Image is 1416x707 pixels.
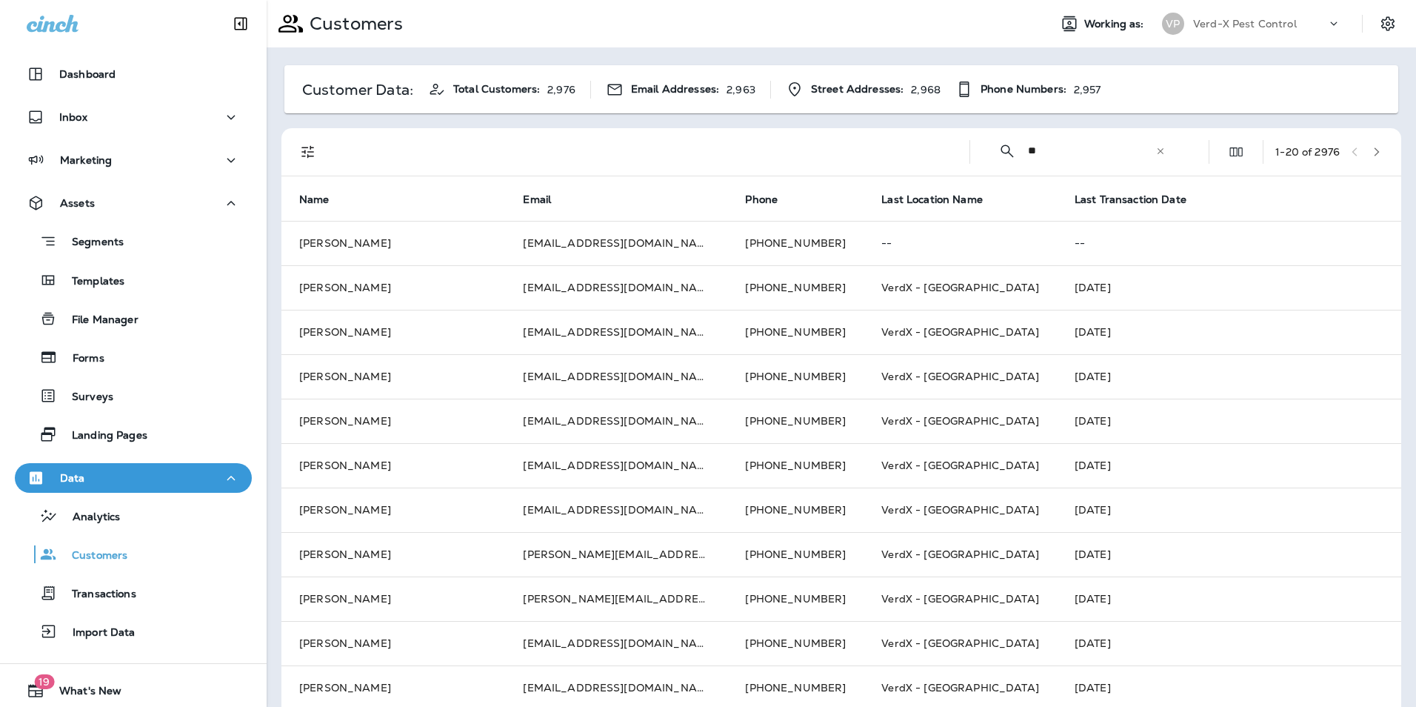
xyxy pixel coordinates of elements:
[57,549,127,563] p: Customers
[281,354,505,399] td: [PERSON_NAME]
[881,414,1039,428] span: VerdX - [GEOGRAPHIC_DATA]
[1057,265,1401,310] td: [DATE]
[505,354,727,399] td: [EMAIL_ADDRESS][DOMAIN_NAME]
[505,265,727,310] td: [EMAIL_ADDRESS][DOMAIN_NAME]
[505,532,727,577] td: [PERSON_NAME][EMAIL_ADDRESS][DOMAIN_NAME]
[745,193,778,206] span: Phone
[727,221,864,265] td: [PHONE_NUMBER]
[727,532,864,577] td: [PHONE_NUMBER]
[15,380,252,411] button: Surveys
[57,275,124,289] p: Templates
[34,674,54,689] span: 19
[57,588,136,602] p: Transactions
[304,13,403,35] p: Customers
[220,9,261,39] button: Collapse Sidebar
[281,532,505,577] td: [PERSON_NAME]
[1057,310,1401,354] td: [DATE]
[281,577,505,621] td: [PERSON_NAME]
[293,137,323,167] button: Filters
[281,399,505,443] td: [PERSON_NAME]
[1057,399,1401,443] td: [DATE]
[59,68,116,80] p: Dashboard
[15,463,252,493] button: Data
[15,419,252,450] button: Landing Pages
[57,236,124,250] p: Segments
[15,59,252,89] button: Dashboard
[15,145,252,175] button: Marketing
[15,500,252,531] button: Analytics
[981,83,1066,96] span: Phone Numbers:
[281,621,505,665] td: [PERSON_NAME]
[881,237,1039,249] p: --
[631,83,719,96] span: Email Addresses:
[60,472,85,484] p: Data
[59,111,87,123] p: Inbox
[727,265,864,310] td: [PHONE_NUMBER]
[1057,354,1401,399] td: [DATE]
[60,154,112,166] p: Marketing
[505,577,727,621] td: [PERSON_NAME][EMAIL_ADDRESS][PERSON_NAME][DOMAIN_NAME]
[881,370,1039,383] span: VerdX - [GEOGRAPHIC_DATA]
[727,310,864,354] td: [PHONE_NUMBER]
[57,391,113,405] p: Surveys
[44,685,121,703] span: What's New
[15,676,252,706] button: 19What's New
[1057,621,1401,665] td: [DATE]
[1057,488,1401,532] td: [DATE]
[727,84,755,96] p: 2,963
[15,616,252,647] button: Import Data
[281,265,505,310] td: [PERSON_NAME]
[727,443,864,488] td: [PHONE_NUMBER]
[15,102,252,132] button: Inbox
[881,325,1039,339] span: VerdX - [GEOGRAPHIC_DATA]
[881,193,1002,206] span: Last Location Name
[505,310,727,354] td: [EMAIL_ADDRESS][DOMAIN_NAME]
[727,488,864,532] td: [PHONE_NUMBER]
[60,197,95,209] p: Assets
[505,443,727,488] td: [EMAIL_ADDRESS][DOMAIN_NAME]
[15,342,252,373] button: Forms
[1075,237,1383,249] p: --
[57,313,138,328] p: File Manager
[727,621,864,665] td: [PHONE_NUMBER]
[505,221,727,265] td: [EMAIL_ADDRESS][DOMAIN_NAME]
[15,225,252,257] button: Segments
[811,83,904,96] span: Street Addresses:
[881,548,1039,561] span: VerdX - [GEOGRAPHIC_DATA]
[1275,146,1340,158] div: 1 - 20 of 2976
[881,503,1039,517] span: VerdX - [GEOGRAPHIC_DATA]
[281,488,505,532] td: [PERSON_NAME]
[881,281,1039,294] span: VerdX - [GEOGRAPHIC_DATA]
[727,577,864,621] td: [PHONE_NUMBER]
[453,83,540,96] span: Total Customers:
[58,511,120,525] p: Analytics
[881,637,1039,650] span: VerdX - [GEOGRAPHIC_DATA]
[1221,137,1251,167] button: Edit Fields
[58,626,136,640] p: Import Data
[299,193,330,206] span: Name
[1162,13,1184,35] div: VP
[505,621,727,665] td: [EMAIL_ADDRESS][DOMAIN_NAME]
[57,429,147,443] p: Landing Pages
[547,84,575,96] p: 2,976
[1057,443,1401,488] td: [DATE]
[281,221,505,265] td: [PERSON_NAME]
[505,488,727,532] td: [EMAIL_ADDRESS][DOMAIN_NAME]
[15,265,252,296] button: Templates
[15,539,252,570] button: Customers
[881,193,983,206] span: Last Location Name
[15,577,252,608] button: Transactions
[911,84,941,96] p: 2,968
[281,443,505,488] td: [PERSON_NAME]
[881,681,1039,694] span: VerdX - [GEOGRAPHIC_DATA]
[523,193,570,206] span: Email
[302,84,413,96] p: Customer Data:
[58,352,104,366] p: Forms
[1075,193,1186,206] span: Last Transaction Date
[881,592,1039,605] span: VerdX - [GEOGRAPHIC_DATA]
[1074,84,1101,96] p: 2,957
[505,399,727,443] td: [EMAIL_ADDRESS][DOMAIN_NAME]
[745,193,797,206] span: Phone
[1057,577,1401,621] td: [DATE]
[992,136,1022,166] button: Collapse Search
